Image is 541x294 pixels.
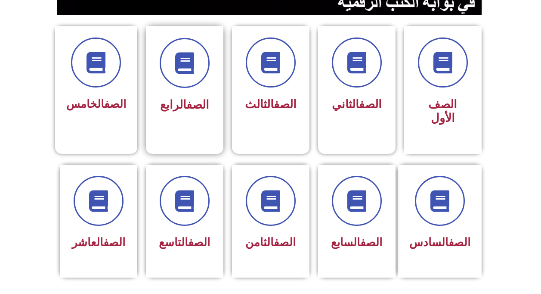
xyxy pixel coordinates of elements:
a: الصف [103,236,125,249]
span: التاسع [159,236,210,249]
a: الصف [274,236,296,249]
span: الخامس [66,97,126,110]
span: الرابع [160,98,209,112]
span: الصف الأول [428,97,457,125]
a: الصف [274,97,297,111]
span: الثالث [245,97,297,111]
span: الثامن [245,236,296,249]
a: الصف [360,236,382,249]
a: الصف [359,97,382,111]
a: الصف [186,98,209,112]
a: الصف [104,97,126,110]
span: السادس [409,236,470,249]
span: السابع [331,236,382,249]
a: الصف [448,236,470,249]
a: الصف [188,236,210,249]
span: الثاني [332,97,382,111]
span: العاشر [72,236,125,249]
